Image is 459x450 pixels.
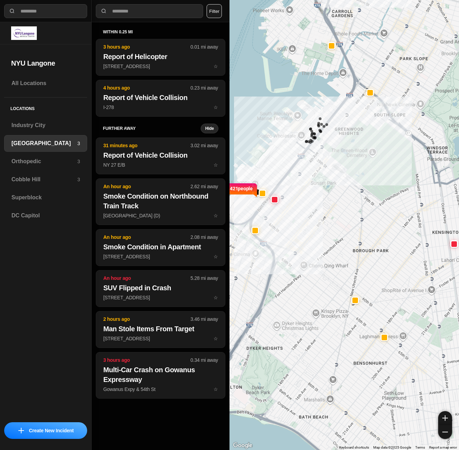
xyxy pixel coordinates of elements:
[96,270,225,307] button: An hour ago5.28 mi awaySUV Flipped in Crash[STREET_ADDRESS]star
[96,80,225,117] button: 4 hours ago0.23 mi awayReport of Vehicle CollisionI-278star
[4,135,87,152] a: [GEOGRAPHIC_DATA]3
[103,29,218,35] h5: within 0.25 mi
[373,445,411,449] span: Map data ©2025 Google
[191,234,218,241] p: 2.08 mi away
[103,52,218,61] h2: Report of Helicopter
[11,79,80,87] h3: All Locations
[201,124,218,133] button: Hide
[4,171,87,188] a: Cobble Hill3
[191,142,218,149] p: 3.02 mi away
[96,229,225,266] button: An hour ago2.08 mi awaySmoke Condition in Apartment[STREET_ADDRESS]star
[214,254,218,259] span: star
[214,213,218,218] span: star
[415,445,425,449] a: Terms (opens in new tab)
[214,336,218,341] span: star
[214,295,218,300] span: star
[191,43,218,50] p: 0.01 mi away
[103,161,218,168] p: NY 27 E/B
[29,427,74,434] p: Create New Incident
[231,441,254,450] img: Google
[438,425,452,439] button: zoom-out
[96,352,225,399] button: 3 hours ago0.34 mi awayMulti-Car Crash on Gowanus ExpresswayGowanus Expy & 54th Ststar
[214,105,218,110] span: star
[103,275,190,282] p: An hour ago
[103,142,190,149] p: 31 minutes ago
[4,98,87,117] h5: Locations
[103,335,218,342] p: [STREET_ADDRESS]
[207,4,222,18] button: Filter
[191,275,218,282] p: 5.28 mi away
[103,294,218,301] p: [STREET_ADDRESS]
[11,175,77,184] h3: Cobble Hill
[230,185,253,200] p: 421 people
[9,8,16,15] img: search
[103,357,190,364] p: 3 hours ago
[77,158,80,165] p: 3
[103,63,218,70] p: [STREET_ADDRESS]
[96,212,225,218] a: An hour ago2.62 mi awaySmoke Condition on Northbound Train Track[GEOGRAPHIC_DATA] (D)star
[11,193,80,202] h3: Superblock
[231,441,254,450] a: Open this area in Google Maps (opens a new window)
[11,211,80,220] h3: DC Capitol
[96,162,225,168] a: 31 minutes ago3.02 mi awayReport of Vehicle CollisionNY 27 E/Bstar
[252,182,258,198] img: notch
[205,126,214,131] small: Hide
[96,137,225,174] button: 31 minutes ago3.02 mi awayReport of Vehicle CollisionNY 27 E/Bstar
[77,176,80,183] p: 3
[103,104,218,111] p: I-278
[96,178,225,225] button: An hour ago2.62 mi awaySmoke Condition on Northbound Train Track[GEOGRAPHIC_DATA] (D)star
[11,58,80,68] h2: NYU Langone
[18,428,24,433] img: icon
[442,415,448,421] img: zoom-in
[103,324,218,334] h2: Man Stole Items From Target
[103,212,218,219] p: [GEOGRAPHIC_DATA] (D)
[11,157,77,166] h3: Orthopedic
[339,445,369,450] button: Keyboard shortcuts
[96,63,225,69] a: 3 hours ago0.01 mi awayReport of Helicopter[STREET_ADDRESS]star
[11,26,37,40] img: logo
[96,104,225,110] a: 4 hours ago0.23 mi awayReport of Vehicle CollisionI-278star
[4,75,87,92] a: All Locations
[4,153,87,170] a: Orthopedic3
[103,93,218,102] h2: Report of Vehicle Collision
[103,150,218,160] h2: Report of Vehicle Collision
[442,429,448,435] img: zoom-out
[103,242,218,252] h2: Smoke Condition in Apartment
[77,140,80,147] p: 3
[11,121,80,130] h3: Industry City
[191,183,218,190] p: 2.62 mi away
[103,84,190,91] p: 4 hours ago
[103,316,190,323] p: 2 hours ago
[96,335,225,341] a: 2 hours ago3.46 mi awayMan Stole Items From Target[STREET_ADDRESS]star
[103,234,190,241] p: An hour ago
[11,139,77,148] h3: [GEOGRAPHIC_DATA]
[438,411,452,425] button: zoom-in
[4,207,87,224] a: DC Capitol
[214,386,218,392] span: star
[4,422,87,439] button: iconCreate New Incident
[103,183,190,190] p: An hour ago
[225,182,230,198] img: notch
[96,386,225,392] a: 3 hours ago0.34 mi awayMulti-Car Crash on Gowanus ExpresswayGowanus Expy & 54th Ststar
[191,316,218,323] p: 3.46 mi away
[96,311,225,348] button: 2 hours ago3.46 mi awayMan Stole Items From Target[STREET_ADDRESS]star
[103,253,218,260] p: [STREET_ADDRESS]
[103,386,218,393] p: Gowanus Expy & 54th St
[103,283,218,293] h2: SUV Flipped in Crash
[191,357,218,364] p: 0.34 mi away
[96,294,225,300] a: An hour ago5.28 mi awaySUV Flipped in Crash[STREET_ADDRESS]star
[103,191,218,211] h2: Smoke Condition on Northbound Train Track
[429,445,457,449] a: Report a map error
[100,8,107,15] img: search
[96,253,225,259] a: An hour ago2.08 mi awaySmoke Condition in Apartment[STREET_ADDRESS]star
[191,84,218,91] p: 0.23 mi away
[214,64,218,69] span: star
[103,126,201,131] h5: further away
[103,43,190,50] p: 3 hours ago
[4,117,87,134] a: Industry City
[96,39,225,76] button: 3 hours ago0.01 mi awayReport of Helicopter[STREET_ADDRESS]star
[214,162,218,168] span: star
[4,189,87,206] a: Superblock
[103,365,218,384] h2: Multi-Car Crash on Gowanus Expressway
